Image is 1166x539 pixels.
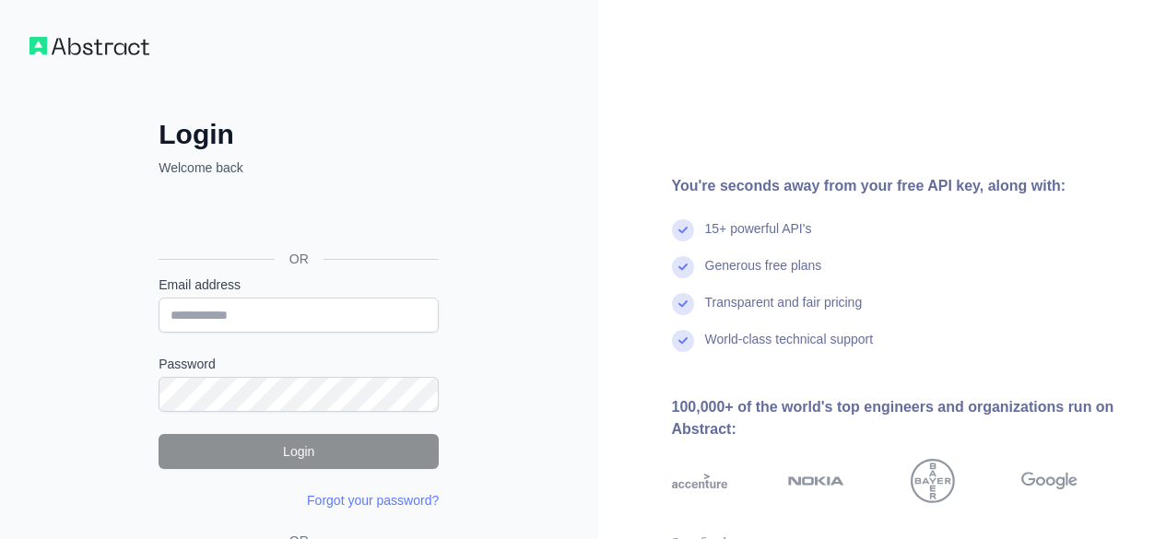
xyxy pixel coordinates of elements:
[705,330,874,367] div: World-class technical support
[1021,459,1078,503] img: google
[911,459,955,503] img: bayer
[159,275,439,294] label: Email address
[275,250,324,268] span: OR
[672,219,694,241] img: check mark
[788,459,844,503] img: nokia
[672,396,1137,440] div: 100,000+ of the world's top engineers and organizations run on Abstract:
[149,197,444,238] iframe: Bouton "Se connecter avec Google"
[672,175,1137,197] div: You're seconds away from your free API key, along with:
[29,37,149,55] img: Workflow
[159,434,439,469] button: Login
[705,293,863,330] div: Transparent and fair pricing
[672,293,694,315] img: check mark
[159,158,439,177] p: Welcome back
[705,256,822,293] div: Generous free plans
[307,493,439,508] a: Forgot your password?
[705,219,812,256] div: 15+ powerful API's
[672,459,728,503] img: accenture
[159,355,439,373] label: Password
[672,256,694,278] img: check mark
[159,118,439,151] h2: Login
[672,330,694,352] img: check mark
